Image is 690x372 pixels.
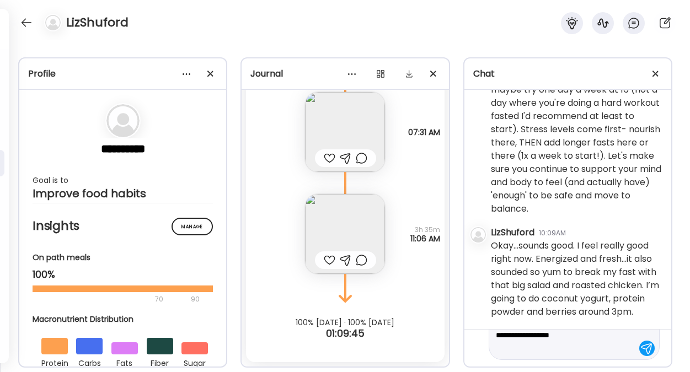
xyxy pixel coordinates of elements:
div: Journal [250,67,440,80]
img: images%2Fb4ckvHTGZGXnYlnA4XB42lPq5xF2%2FZ7tloCPeRcRozLkhLeeh%2FAwEeRBqWzm7q4RNalZ0S_240 [305,194,385,274]
div: fats [111,354,138,370]
div: 100% [DATE] · 100% [DATE] [242,318,448,327]
span: 11:06 AM [410,234,440,243]
img: images%2Fb4ckvHTGZGXnYlnA4XB42lPq5xF2%2FNPkxBqHsT3Xm9IwK3rLE%2FBQNYKBi2stAinB8BZZWe_240 [305,92,385,172]
div: Goal is to [33,174,213,187]
div: On path meals [33,252,213,263]
img: bg-avatar-default.svg [45,15,61,30]
div: Profile [28,67,217,80]
h2: Insights [33,218,213,234]
div: 90 [190,293,201,306]
div: Macronutrient Distribution [33,314,217,325]
span: 07:31 AM [408,128,440,137]
div: 100% [33,268,213,281]
div: Manage [172,218,213,235]
div: 70 [33,293,188,306]
h4: LizShuford [66,14,129,31]
div: Varying a fast day to day can be good. If you're finding 14 hours is typical maybe try one day a ... [491,57,662,215]
img: bg-avatar-default.svg [106,104,140,137]
div: Okay…sounds good. I feel really good right now. Energized and fresh…it also sounded so yum to bre... [491,239,662,319]
div: Chat [473,67,662,80]
div: carbs [76,354,103,370]
span: 3h 35m [410,225,440,234]
div: protein [41,354,68,370]
img: bg-avatar-default.svg [470,227,486,242]
div: LizShuford [491,226,534,239]
div: 10:09AM [539,228,566,238]
div: 01:09:45 [242,327,448,340]
div: sugar [181,354,208,370]
div: fiber [147,354,173,370]
div: Improve food habits [33,187,213,200]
